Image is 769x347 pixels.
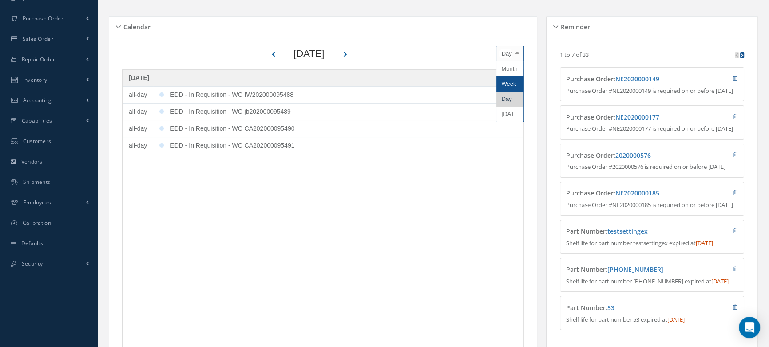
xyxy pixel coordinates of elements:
[615,75,659,83] a: NE2020000149
[566,201,738,210] p: Purchase Order #NE2020000185 is required on or before [DATE]
[502,96,512,102] span: Day
[23,137,52,145] span: Customers
[23,35,53,43] span: Sales Order
[566,163,738,172] p: Purchase Order #2020000576 is required on or before [DATE]
[170,90,517,100] div: EDD - In Requisition - WO IW202000095488
[502,80,516,87] span: Week
[23,15,63,22] span: Purchase Order
[502,111,520,117] span: [DATE]
[170,107,517,116] div: EDD - In Requisition - WO jb202000095489
[23,219,51,227] span: Calibration
[566,87,738,96] p: Purchase Order #NE2020000149 is required on or before [DATE]
[615,189,659,197] a: NE2020000185
[123,137,153,154] td: all-day
[607,303,614,312] a: 53
[23,199,52,206] span: Employees
[566,266,691,274] h4: Part Number
[613,113,659,121] span: :
[613,189,659,197] span: :
[566,114,691,121] h4: Purchase Order
[121,20,151,31] h5: Calendar
[566,76,691,83] h4: Purchase Order
[566,124,738,133] p: Purchase Order #NE2020000177 is required on or before [DATE]
[607,227,647,235] a: testsettingex
[566,315,738,324] p: Shelf life for part number 53 expired at
[739,317,760,338] div: Open Intercom Messenger
[560,51,589,59] p: 1 to 7 of 33
[23,76,48,84] span: Inventory
[566,304,691,312] h4: Part Number
[605,303,614,312] span: :
[566,228,691,235] h4: Part Number
[293,46,324,61] div: [DATE]
[170,141,517,150] div: EDD - In Requisition - WO CA202000095491
[502,65,518,72] span: Month
[23,178,51,186] span: Shipments
[123,86,153,103] td: all-day
[566,239,738,248] p: Shelf life for part number testsettingex expired at
[558,20,590,31] h5: Reminder
[22,260,43,267] span: Security
[605,265,663,274] span: :
[711,277,728,285] span: [DATE]
[123,103,153,120] td: all-day
[123,120,153,137] td: all-day
[129,73,149,83] a: September 4, 2025
[22,117,52,124] span: Capabilities
[613,75,659,83] span: :
[123,70,523,87] th: September 4, 2025
[605,227,647,235] span: :
[607,265,663,274] a: [PHONE_NUMBER]
[615,113,659,121] a: NE2020000177
[21,158,43,165] span: Vendors
[23,96,52,104] span: Accounting
[667,315,684,323] span: [DATE]
[613,151,650,160] span: :
[566,190,691,197] h4: Purchase Order
[615,151,650,160] a: 2020000576
[22,56,55,63] span: Repair Order
[566,277,738,286] p: Shelf life for part number [PHONE_NUMBER] expired at
[499,49,512,58] span: Day
[21,239,43,247] span: Defaults
[695,239,713,247] span: [DATE]
[170,124,517,133] div: EDD - In Requisition - WO CA202000095490
[566,152,691,160] h4: Purchase Order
